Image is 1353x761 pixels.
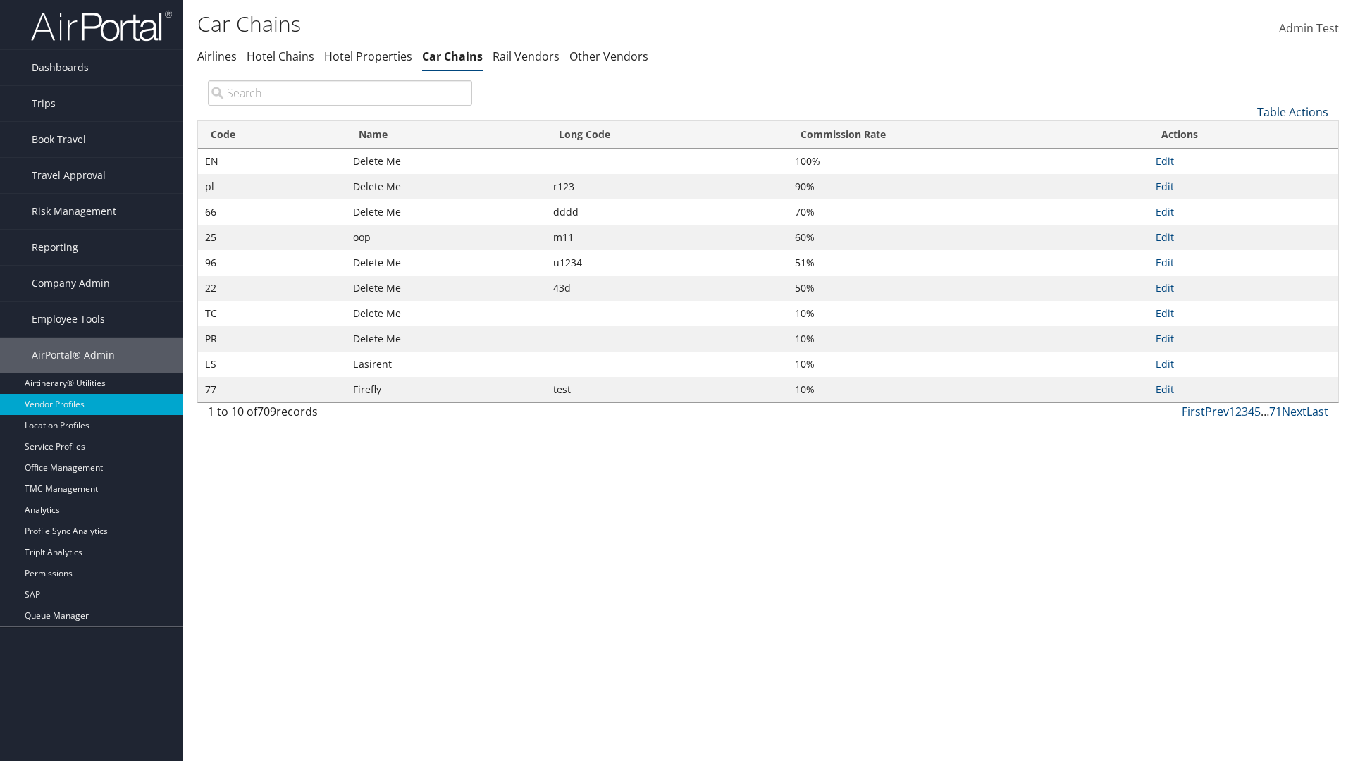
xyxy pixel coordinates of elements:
td: Delete Me [346,276,546,301]
td: ES [198,352,346,377]
th: Name: activate to sort column ascending [346,121,546,149]
td: 100% [788,149,1149,174]
a: First [1182,404,1205,419]
span: Employee Tools [32,302,105,337]
td: 90% [788,174,1149,199]
a: Hotel Properties [324,49,412,64]
a: Last [1306,404,1328,419]
th: Long Code: activate to sort column ascending [546,121,788,149]
a: 2 [1235,404,1242,419]
a: Table Actions [1257,104,1328,120]
span: Risk Management [32,194,116,229]
span: Reporting [32,230,78,265]
td: r123 [546,174,788,199]
a: Edit [1156,154,1174,168]
th: Code: activate to sort column ascending [198,121,346,149]
a: Edit [1156,332,1174,345]
td: 10% [788,352,1149,377]
th: Commission Rate: activate to sort column ascending [788,121,1149,149]
div: 1 to 10 of records [208,403,472,427]
span: Trips [32,86,56,121]
input: Search [208,80,472,106]
td: 60% [788,225,1149,250]
td: 10% [788,377,1149,402]
a: Edit [1156,307,1174,320]
td: 51% [788,250,1149,276]
td: Delete Me [346,326,546,352]
td: Delete Me [346,149,546,174]
td: TC [198,301,346,326]
td: 25 [198,225,346,250]
a: Edit [1156,281,1174,295]
span: … [1261,404,1269,419]
td: 10% [788,301,1149,326]
a: Edit [1156,383,1174,396]
span: Travel Approval [32,158,106,193]
td: Easirent [346,352,546,377]
td: 96 [198,250,346,276]
a: Edit [1156,180,1174,193]
td: Firefly [346,377,546,402]
td: 10% [788,326,1149,352]
td: 70% [788,199,1149,225]
td: PR [198,326,346,352]
a: Prev [1205,404,1229,419]
a: 4 [1248,404,1254,419]
td: oop [346,225,546,250]
img: airportal-logo.png [31,9,172,42]
td: pl [198,174,346,199]
a: Other Vendors [569,49,648,64]
a: Edit [1156,357,1174,371]
h1: Car Chains [197,9,958,39]
td: 50% [788,276,1149,301]
td: 77 [198,377,346,402]
td: 22 [198,276,346,301]
td: u1234 [546,250,788,276]
td: 43d [546,276,788,301]
span: 709 [257,404,276,419]
span: Company Admin [32,266,110,301]
a: Edit [1156,230,1174,244]
span: Admin Test [1279,20,1339,36]
a: 71 [1269,404,1282,419]
a: Hotel Chains [247,49,314,64]
a: Admin Test [1279,7,1339,51]
td: dddd [546,199,788,225]
a: Edit [1156,205,1174,218]
td: test [546,377,788,402]
span: Book Travel [32,122,86,157]
td: Delete Me [346,174,546,199]
a: 1 [1229,404,1235,419]
span: AirPortal® Admin [32,338,115,373]
td: Delete Me [346,301,546,326]
a: Edit [1156,256,1174,269]
a: Rail Vendors [493,49,560,64]
a: Airlines [197,49,237,64]
td: Delete Me [346,199,546,225]
span: Dashboards [32,50,89,85]
td: EN [198,149,346,174]
td: m11 [546,225,788,250]
a: 3 [1242,404,1248,419]
a: Car Chains [422,49,483,64]
td: 66 [198,199,346,225]
a: Next [1282,404,1306,419]
th: Actions [1149,121,1338,149]
td: Delete Me [346,250,546,276]
a: 5 [1254,404,1261,419]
